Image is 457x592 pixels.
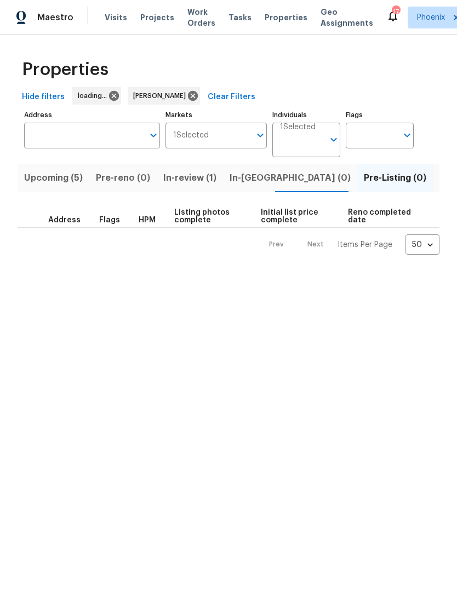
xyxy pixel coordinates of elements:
span: In-[GEOGRAPHIC_DATA] (0) [230,170,351,186]
span: Phoenix [417,12,445,23]
span: Hide filters [22,90,65,104]
div: 50 [405,231,439,259]
span: Geo Assignments [321,7,373,28]
button: Open [146,128,161,143]
button: Open [399,128,415,143]
span: Upcoming (5) [24,170,83,186]
label: Markets [165,112,267,118]
button: Hide filters [18,87,69,107]
span: Clear Filters [208,90,255,104]
span: Address [48,216,81,224]
span: Initial list price complete [261,209,330,224]
div: loading... [72,87,121,105]
span: Reno completed date [348,209,412,224]
span: Visits [105,12,127,23]
label: Flags [346,112,414,118]
span: HPM [139,216,156,224]
span: loading... [78,90,111,101]
span: Projects [140,12,174,23]
span: Properties [265,12,307,23]
button: Clear Filters [203,87,260,107]
span: Tasks [229,14,252,21]
span: Properties [22,64,108,75]
span: Pre-Listing (0) [364,170,426,186]
div: 17 [392,7,399,18]
span: [PERSON_NAME] [133,90,190,101]
span: Pre-reno (0) [96,170,150,186]
label: Address [24,112,160,118]
div: [PERSON_NAME] [128,87,200,105]
button: Open [253,128,268,143]
span: Listing photos complete [174,209,242,224]
span: Maestro [37,12,73,23]
span: 1 Selected [173,131,209,140]
button: Open [326,132,341,147]
span: Flags [99,216,120,224]
span: 1 Selected [280,123,316,132]
nav: Pagination Navigation [259,234,439,255]
span: In-review (1) [163,170,216,186]
p: Items Per Page [338,239,392,250]
label: Individuals [272,112,340,118]
span: Work Orders [187,7,215,28]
